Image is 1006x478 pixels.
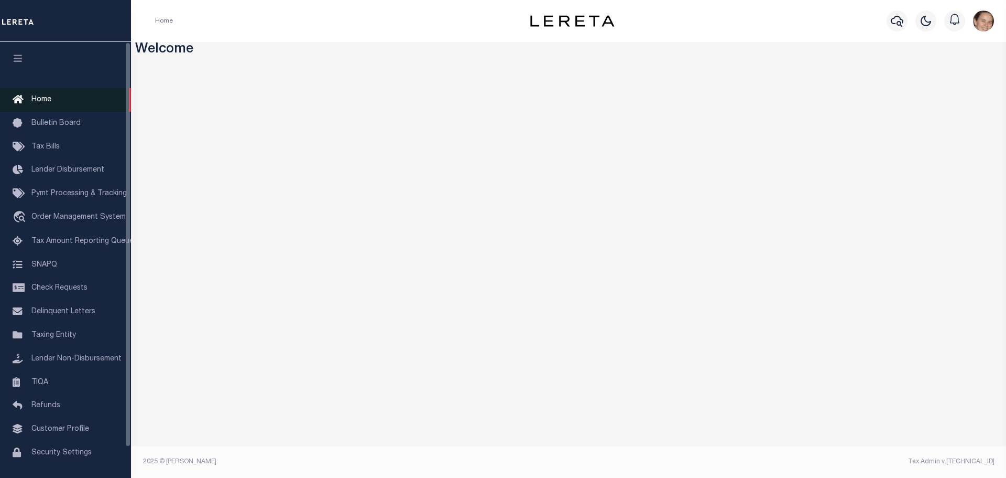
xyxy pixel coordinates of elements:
div: 2025 © [PERSON_NAME]. [135,457,569,466]
img: logo-dark.svg [530,15,614,27]
h3: Welcome [135,42,1002,58]
span: TIQA [31,378,48,386]
span: Bulletin Board [31,120,81,127]
span: Tax Amount Reporting Queue [31,238,134,245]
i: travel_explore [13,211,29,225]
span: Home [31,96,51,103]
span: Check Requests [31,284,88,292]
span: Refunds [31,402,60,409]
span: Customer Profile [31,426,89,433]
span: Order Management System [31,214,126,221]
span: Lender Non-Disbursement [31,355,122,363]
div: Tax Admin v.[TECHNICAL_ID] [576,457,994,466]
span: Tax Bills [31,143,60,151]
span: Security Settings [31,449,92,456]
span: Pymt Processing & Tracking [31,190,127,197]
span: Lender Disbursement [31,166,104,174]
li: Home [155,16,173,26]
span: Taxing Entity [31,332,76,339]
span: Delinquent Letters [31,308,95,315]
span: SNAPQ [31,261,57,268]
